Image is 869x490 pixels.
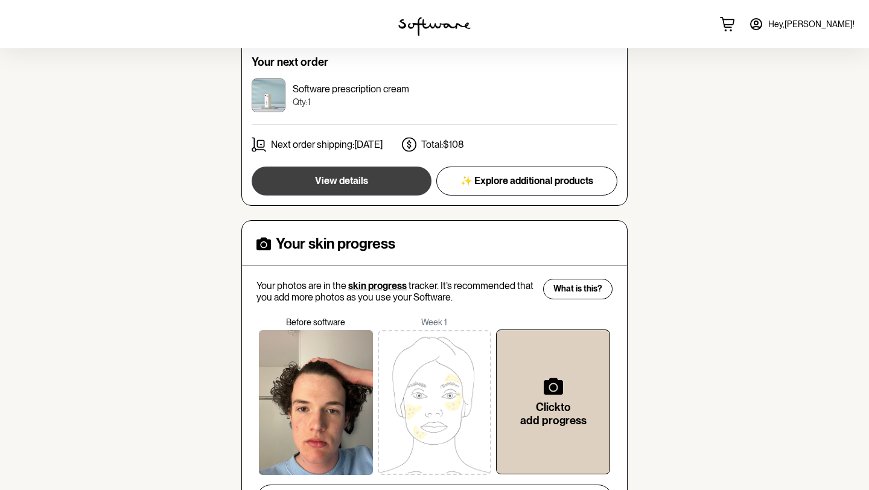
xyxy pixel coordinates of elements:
p: Total: $108 [421,139,464,150]
img: cktu5b0bi00003e5xgiy44wfx.jpg [252,78,285,112]
button: ✨ Explore additional products [436,167,617,196]
p: Before software [256,317,375,328]
p: Software prescription cream [293,83,409,95]
img: software logo [398,17,471,36]
span: ✨ Explore additional products [460,175,593,186]
span: What is this? [553,284,602,294]
span: View details [315,175,368,186]
button: View details [252,167,431,196]
h4: Your skin progress [276,235,395,253]
p: Week 1 [375,317,494,328]
button: What is this? [543,279,613,299]
h6: Click to add progress [516,401,590,427]
img: 9sTVZcrP3IAAAAAASUVORK5CYII= [378,330,492,475]
p: Qty: 1 [293,97,409,107]
span: skin progress [348,280,407,291]
p: Next order shipping: [DATE] [271,139,383,150]
h6: Your next order [252,56,617,69]
span: Hey, [PERSON_NAME] ! [768,19,855,30]
p: Your photos are in the tracker. It’s recommended that you add more photos as you use your Software. [256,280,535,303]
a: Hey,[PERSON_NAME]! [742,10,862,39]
